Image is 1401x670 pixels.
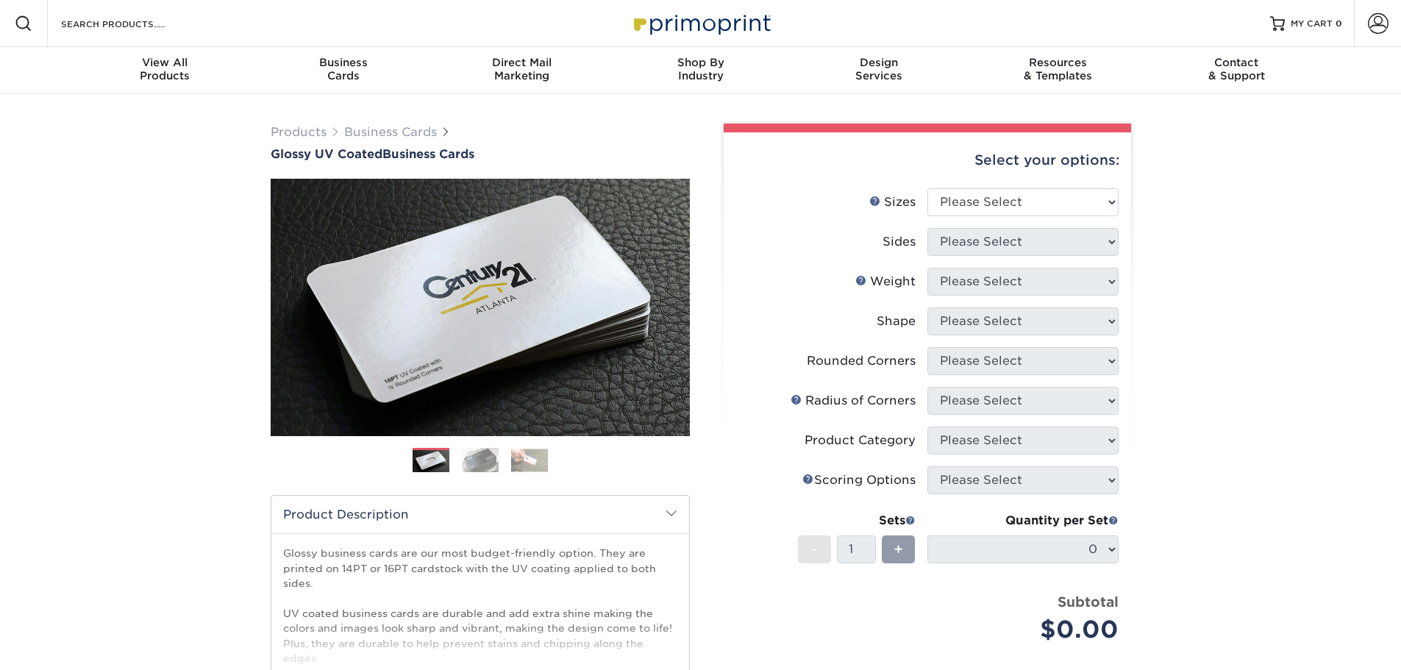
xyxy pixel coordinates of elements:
div: Services [790,56,969,82]
span: + [894,538,903,560]
div: Shape [877,313,916,330]
input: SEARCH PRODUCTS..... [60,15,203,32]
div: Weight [855,273,916,291]
a: BusinessCards [254,47,432,94]
img: Business Cards 02 [462,447,499,473]
div: Rounded Corners [807,352,916,370]
a: Products [271,125,327,139]
span: Shop By [611,56,790,69]
div: Select your options: [735,132,1119,188]
span: Glossy UV Coated [271,147,382,161]
div: Product Category [805,432,916,449]
div: & Templates [969,56,1147,82]
a: DesignServices [790,47,969,94]
span: Contact [1147,56,1326,69]
img: Primoprint [627,7,774,39]
span: Business [254,56,432,69]
div: Sizes [869,193,916,211]
img: Business Cards 01 [413,443,449,480]
span: - [811,538,818,560]
div: Marketing [432,56,611,82]
span: Direct Mail [432,56,611,69]
div: Sets [798,512,916,530]
a: Glossy UV CoatedBusiness Cards [271,147,690,161]
div: Cards [254,56,432,82]
div: Quantity per Set [927,512,1119,530]
div: $0.00 [938,612,1119,647]
img: Glossy UV Coated 01 [271,98,690,517]
div: & Support [1147,56,1326,82]
span: 0 [1336,18,1342,29]
div: Sides [883,233,916,251]
h1: Business Cards [271,147,690,161]
span: Design [790,56,969,69]
h2: Product Description [271,496,689,533]
span: View All [76,56,254,69]
a: Contact& Support [1147,47,1326,94]
a: Direct MailMarketing [432,47,611,94]
a: View AllProducts [76,47,254,94]
strong: Subtotal [1058,594,1119,610]
span: Resources [969,56,1147,69]
a: Resources& Templates [969,47,1147,94]
a: Shop ByIndustry [611,47,790,94]
img: Business Cards 03 [511,449,548,471]
div: Scoring Options [802,471,916,489]
div: Products [76,56,254,82]
div: Radius of Corners [791,392,916,410]
span: MY CART [1291,18,1333,30]
div: Industry [611,56,790,82]
a: Business Cards [344,125,437,139]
